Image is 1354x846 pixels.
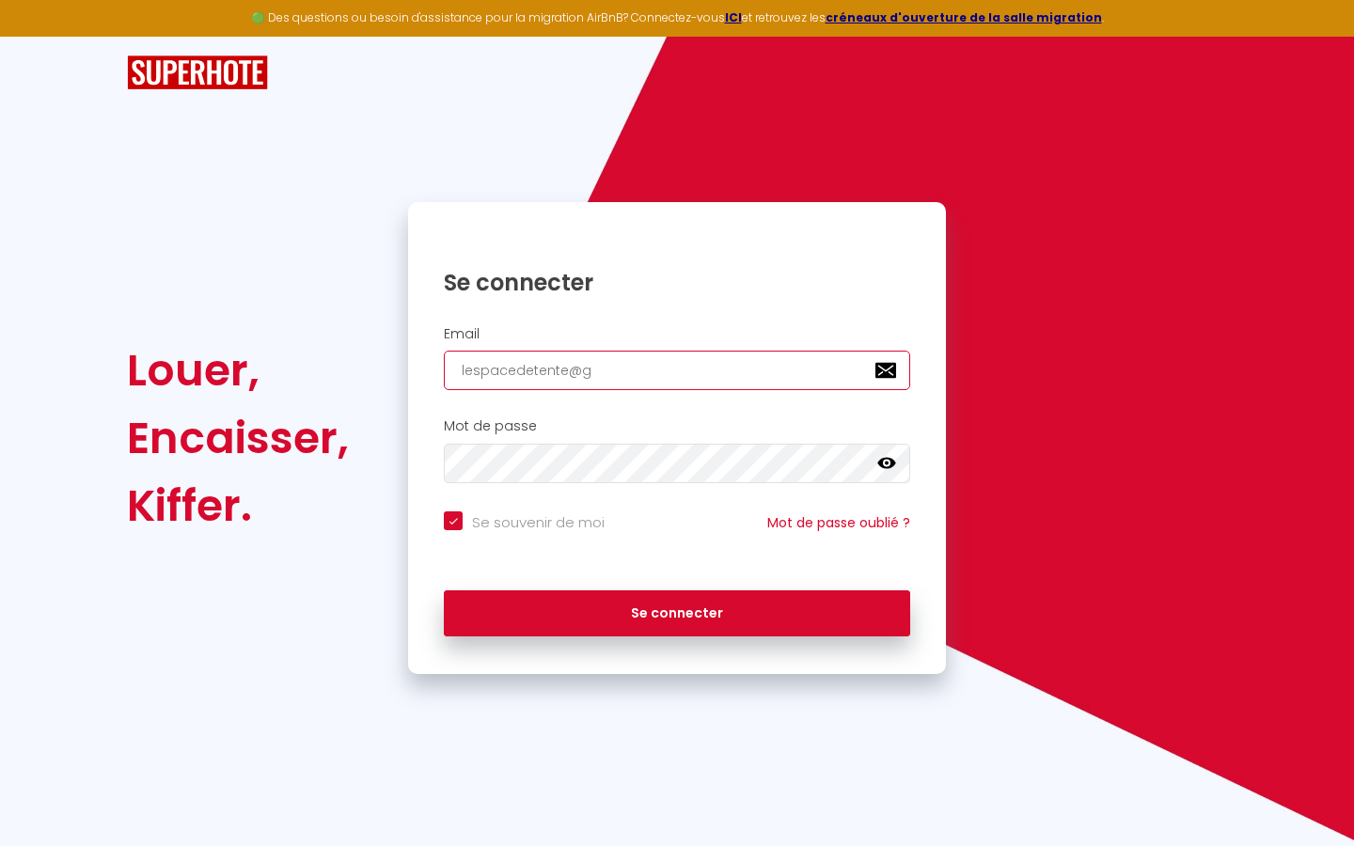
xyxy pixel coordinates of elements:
[444,418,910,434] h2: Mot de passe
[444,590,910,637] button: Se connecter
[127,337,349,404] div: Louer,
[826,9,1102,25] a: créneaux d'ouverture de la salle migration
[15,8,71,64] button: Ouvrir le widget de chat LiveChat
[767,513,910,532] a: Mot de passe oublié ?
[127,55,268,90] img: SuperHote logo
[725,9,742,25] a: ICI
[444,351,910,390] input: Ton Email
[127,472,349,540] div: Kiffer.
[444,268,910,297] h1: Se connecter
[127,404,349,472] div: Encaisser,
[444,326,910,342] h2: Email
